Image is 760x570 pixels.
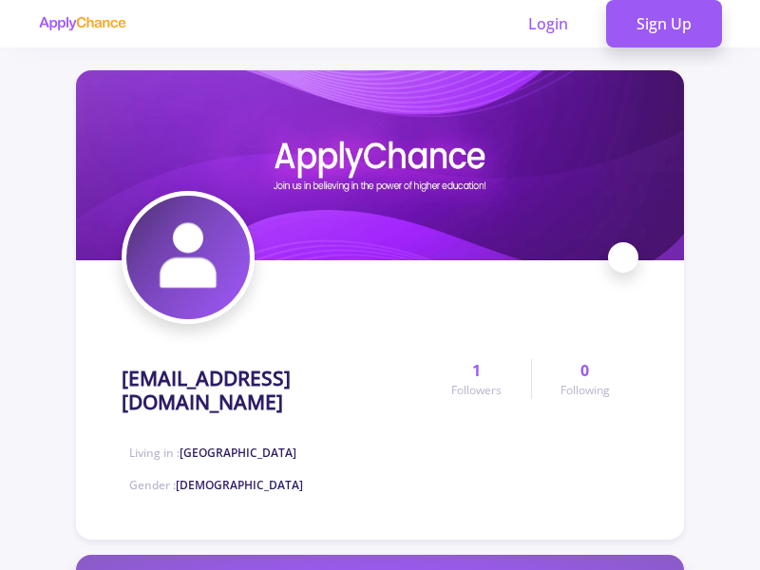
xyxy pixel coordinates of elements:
a: 0Following [531,359,638,399]
span: Following [560,382,610,399]
span: [DEMOGRAPHIC_DATA] [176,477,303,493]
span: Living in : [129,445,296,461]
span: Gender : [129,477,303,493]
span: Followers [451,382,502,399]
span: 1 [472,359,481,382]
span: 0 [580,359,589,382]
img: ppasricha@laurentian.caavatar [126,196,250,319]
h1: [EMAIL_ADDRESS][DOMAIN_NAME] [122,367,423,414]
a: 1Followers [423,359,530,399]
img: ppasricha@laurentian.cacover image [76,70,684,260]
span: [GEOGRAPHIC_DATA] [180,445,296,461]
img: applychance logo text only [38,16,126,31]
